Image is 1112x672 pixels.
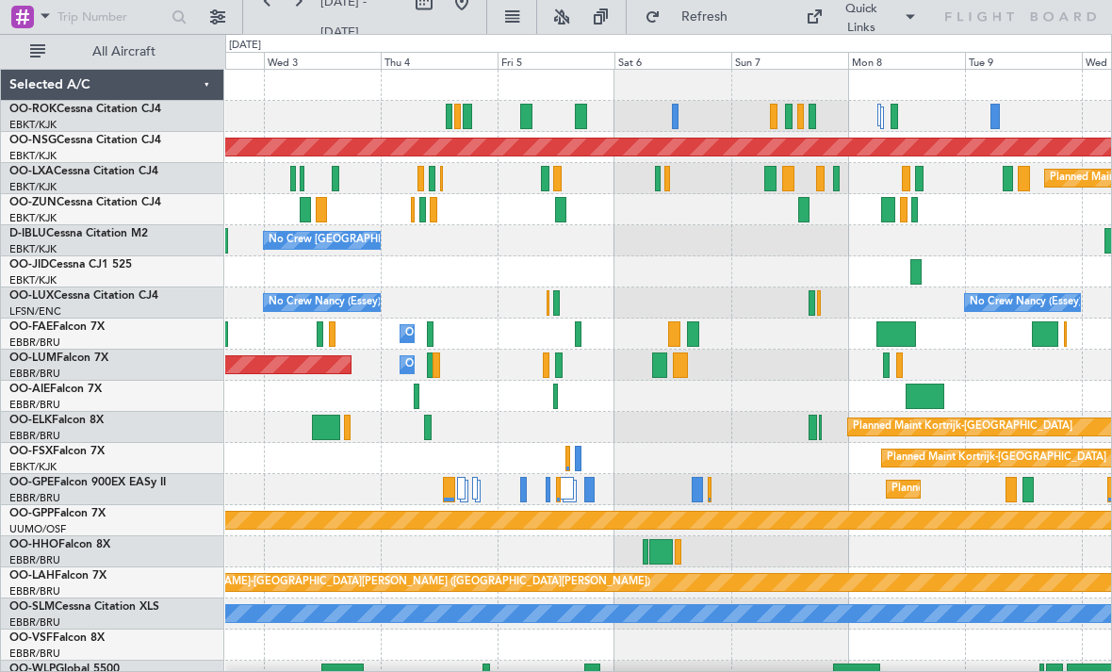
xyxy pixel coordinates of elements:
a: D-IBLUCessna Citation M2 [9,228,148,239]
div: Mon 8 [848,52,965,69]
span: OO-LUX [9,290,54,302]
div: No Crew Nancy (Essey) [269,288,381,317]
a: EBKT/KJK [9,149,57,163]
span: OO-FSX [9,446,53,457]
div: Planned Maint Kortrijk-[GEOGRAPHIC_DATA] [853,413,1072,441]
a: OO-VSFFalcon 8X [9,632,105,644]
a: EBBR/BRU [9,429,60,443]
a: OO-LAHFalcon 7X [9,570,106,582]
span: OO-AIE [9,384,50,395]
a: OO-ELKFalcon 8X [9,415,104,426]
div: Wed 3 [264,52,381,69]
a: OO-ROKCessna Citation CJ4 [9,104,161,115]
div: [DATE] [229,38,261,54]
a: EBBR/BRU [9,553,60,567]
a: EBBR/BRU [9,336,60,350]
a: EBKT/KJK [9,242,57,256]
a: UUMO/OSF [9,522,66,536]
button: Refresh [636,2,749,32]
a: EBBR/BRU [9,647,60,661]
div: Tue 9 [965,52,1082,69]
a: OO-AIEFalcon 7X [9,384,102,395]
div: Owner Melsbroek Air Base [405,320,533,348]
a: EBKT/KJK [9,118,57,132]
span: All Aircraft [49,45,199,58]
span: OO-SLM [9,601,55,613]
a: EBBR/BRU [9,398,60,412]
a: EBBR/BRU [9,491,60,505]
span: OO-FAE [9,321,53,333]
a: OO-LUMFalcon 7X [9,352,108,364]
span: OO-JID [9,259,49,270]
a: OO-FAEFalcon 7X [9,321,105,333]
div: Owner Melsbroek Air Base [405,351,533,379]
button: Quick Links [796,2,926,32]
button: All Aircraft [21,37,204,67]
div: Sun 7 [731,52,848,69]
a: LFSN/ENC [9,304,61,319]
a: OO-SLMCessna Citation XLS [9,601,159,613]
span: OO-GPE [9,477,54,488]
a: OO-LUXCessna Citation CJ4 [9,290,158,302]
a: EBBR/BRU [9,584,60,598]
span: OO-GPP [9,508,54,519]
a: EBBR/BRU [9,367,60,381]
a: OO-GPEFalcon 900EX EASy II [9,477,166,488]
a: EBBR/BRU [9,615,60,630]
input: Trip Number [57,3,166,31]
a: EBKT/KJK [9,180,57,194]
div: Fri 5 [498,52,614,69]
a: OO-GPPFalcon 7X [9,508,106,519]
a: EBKT/KJK [9,460,57,474]
span: OO-ROK [9,104,57,115]
a: EBKT/KJK [9,211,57,225]
a: OO-LXACessna Citation CJ4 [9,166,158,177]
span: OO-ELK [9,415,52,426]
span: OO-LUM [9,352,57,364]
span: OO-ZUN [9,197,57,208]
span: OO-HHO [9,539,58,550]
span: OO-VSF [9,632,53,644]
a: OO-HHOFalcon 8X [9,539,110,550]
a: OO-JIDCessna CJ1 525 [9,259,132,270]
span: OO-NSG [9,135,57,146]
div: No Crew [GEOGRAPHIC_DATA] ([GEOGRAPHIC_DATA] National) [269,226,584,254]
div: Thu 4 [381,52,498,69]
a: OO-NSGCessna Citation CJ4 [9,135,161,146]
div: No Crew Nancy (Essey) [970,288,1082,317]
a: OO-ZUNCessna Citation CJ4 [9,197,161,208]
div: Planned Maint Kortrijk-[GEOGRAPHIC_DATA] [887,444,1106,472]
div: Planned Maint [PERSON_NAME]-[GEOGRAPHIC_DATA][PERSON_NAME] ([GEOGRAPHIC_DATA][PERSON_NAME]) [93,568,650,597]
span: D-IBLU [9,228,46,239]
a: OO-FSXFalcon 7X [9,446,105,457]
span: OO-LXA [9,166,54,177]
div: Sat 6 [614,52,731,69]
span: OO-LAH [9,570,55,582]
span: Refresh [664,10,744,24]
a: EBKT/KJK [9,273,57,287]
